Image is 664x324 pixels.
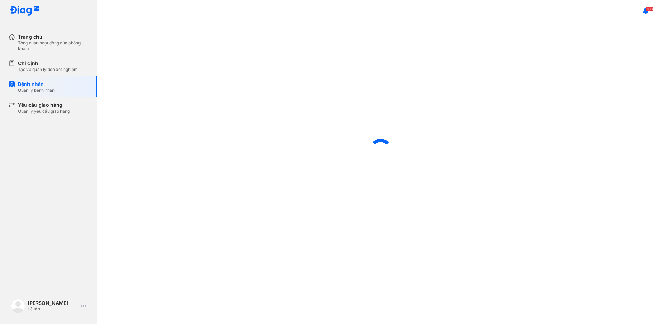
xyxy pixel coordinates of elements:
div: Lễ tân [28,306,78,312]
div: Yêu cầu giao hàng [18,102,70,108]
span: 180 [646,7,654,11]
div: [PERSON_NAME] [28,300,78,306]
div: Bệnh nhân [18,81,55,88]
div: Chỉ định [18,60,78,67]
div: Trang chủ [18,33,89,40]
div: Quản lý bệnh nhân [18,88,55,93]
img: logo [11,299,25,313]
img: logo [10,6,40,16]
div: Tạo và quản lý đơn xét nghiệm [18,67,78,72]
div: Tổng quan hoạt động của phòng khám [18,40,89,51]
div: Quản lý yêu cầu giao hàng [18,108,70,114]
